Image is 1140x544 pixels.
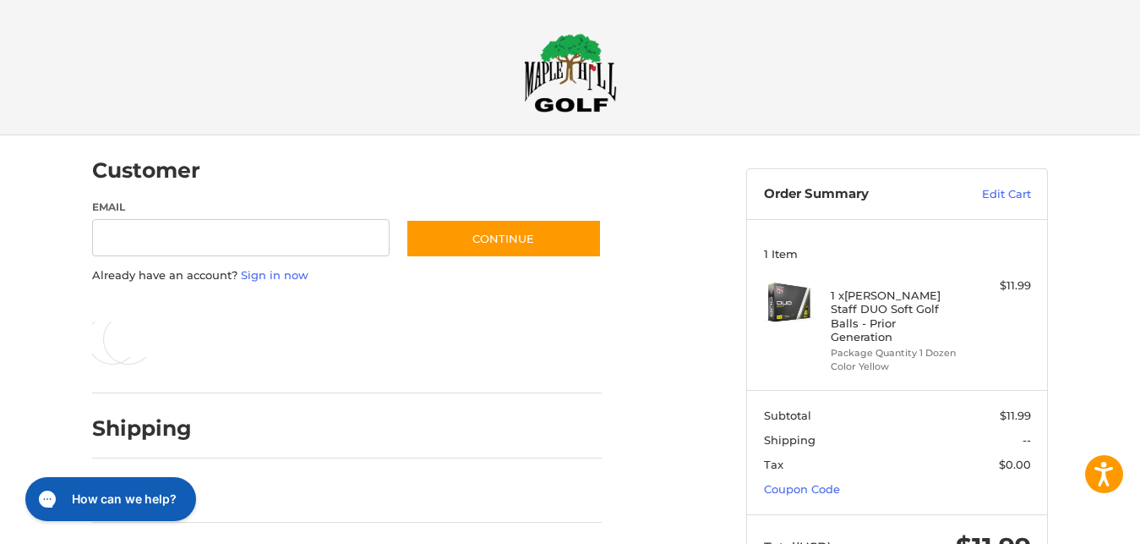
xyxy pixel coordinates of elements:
[831,288,960,343] h4: 1 x [PERSON_NAME] Staff DUO Soft Golf Balls - Prior Generation
[406,219,602,258] button: Continue
[524,33,617,113] img: Maple Hill Golf
[831,360,960,374] li: Color Yellow
[999,458,1031,471] span: $0.00
[1001,498,1140,544] iframe: Google Customer Reviews
[764,482,840,496] a: Coupon Code
[1023,433,1031,447] span: --
[1000,409,1031,422] span: $11.99
[241,268,308,282] a: Sign in now
[92,200,390,215] label: Email
[764,409,811,422] span: Subtotal
[764,247,1031,261] h3: 1 Item
[764,186,946,203] h3: Order Summary
[17,471,202,527] iframe: Gorgias live chat messenger
[831,346,960,360] li: Package Quantity 1 Dozen
[764,458,783,471] span: Tax
[92,415,192,442] h2: Shipping
[964,277,1031,294] div: $11.99
[764,433,815,447] span: Shipping
[92,157,200,184] h2: Customer
[92,267,602,284] p: Already have an account?
[946,186,1031,203] a: Edit Cart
